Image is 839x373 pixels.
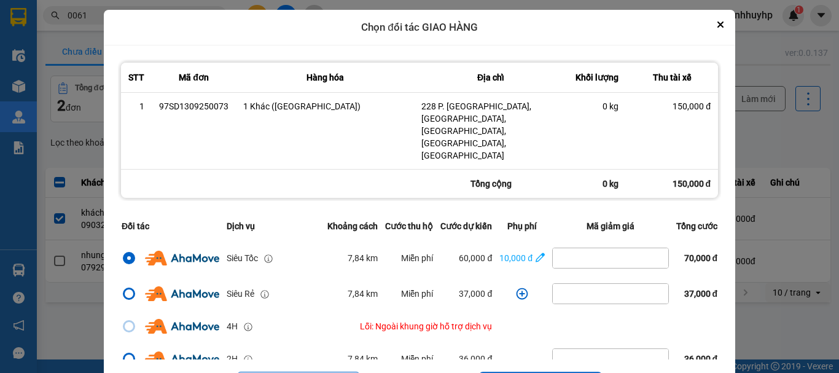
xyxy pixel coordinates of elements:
[499,251,533,265] div: 10,000 đ
[633,100,711,112] div: 150,000 đ
[145,286,219,301] img: Ahamove
[104,10,735,45] div: Chọn đối tác GIAO HÀNG
[713,17,728,32] button: Close
[227,287,254,300] div: Siêu Rẻ
[76,10,168,50] strong: CHUYỂN PHÁT NHANH VIP ANH HUY
[223,212,324,240] th: Dịch vụ
[145,251,219,265] img: Ahamove
[145,319,219,334] img: Ahamove
[575,70,619,85] div: Khối lượng
[128,100,144,112] div: 1
[684,354,718,364] span: 36,000 đ
[324,212,381,240] th: Khoảng cách
[437,240,496,276] td: 60,000 đ
[381,240,437,276] td: Miễn phí
[421,70,560,85] div: Địa chỉ
[159,100,228,112] div: 97SD1309250073
[626,170,718,198] div: 150,000 đ
[145,351,219,366] img: Ahamove
[227,251,258,265] div: Siêu Tốc
[227,320,238,333] div: 4H
[243,100,407,112] div: 1 Khác ([GEOGRAPHIC_DATA])
[437,276,496,312] td: 37,000 đ
[118,212,223,240] th: Đối tác
[243,70,407,85] div: Hàng hóa
[327,320,492,333] div: Lỗi: Ngoài khung giờ hỗ trợ dịch vụ
[69,53,176,96] span: Chuyển phát nhanh: [GEOGRAPHIC_DATA] - [GEOGRAPHIC_DATA]
[673,212,721,240] th: Tổng cước
[568,170,626,198] div: 0 kg
[159,70,228,85] div: Mã đơn
[684,253,718,263] span: 70,000 đ
[6,49,68,111] img: logo
[633,70,711,85] div: Thu tài xế
[128,70,144,85] div: STT
[381,276,437,312] td: Miễn phí
[414,170,568,198] div: Tổng cộng
[548,212,673,240] th: Mã giảm giá
[437,212,496,240] th: Cước dự kiến
[324,276,381,312] td: 7,84 km
[381,212,437,240] th: Cước thu hộ
[421,100,560,162] div: 228 P. [GEOGRAPHIC_DATA], [GEOGRAPHIC_DATA], [GEOGRAPHIC_DATA], [GEOGRAPHIC_DATA], [GEOGRAPHIC_DATA]
[575,100,619,112] div: 0 kg
[684,289,718,299] span: 37,000 đ
[227,352,238,366] div: 2H
[324,240,381,276] td: 7,84 km
[496,212,548,240] th: Phụ phí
